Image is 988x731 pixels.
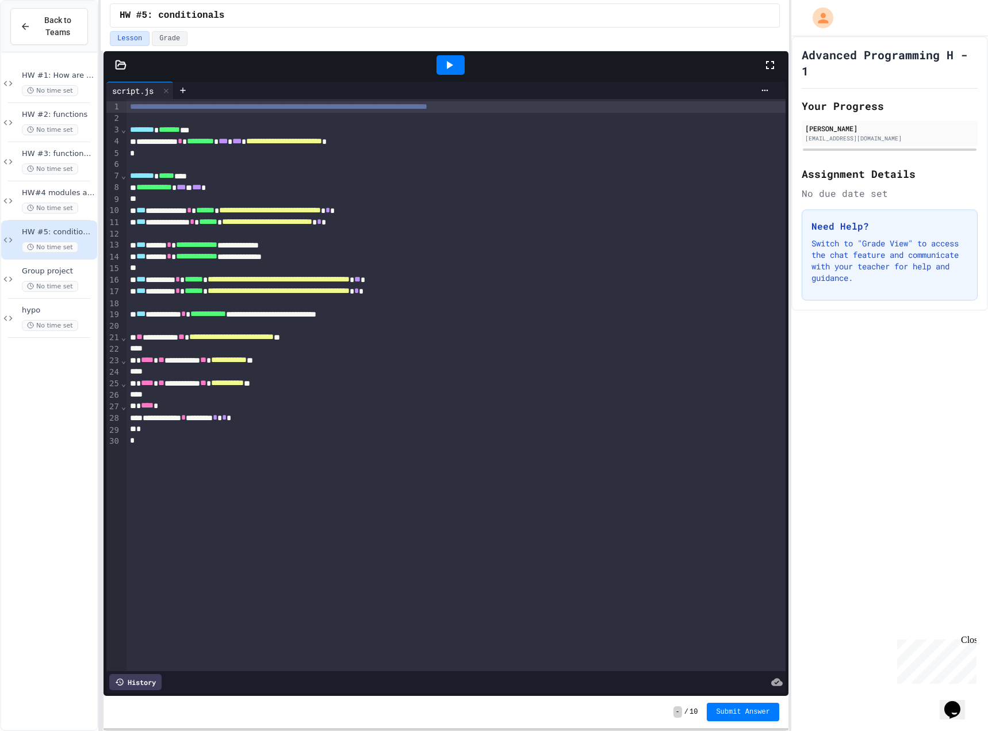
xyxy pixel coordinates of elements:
div: 15 [106,263,121,275]
span: Submit Answer [716,707,770,717]
div: Chat with us now!Close [5,5,79,73]
div: script.js [106,85,159,97]
div: 4 [106,136,121,147]
span: HW #5: conditionals [22,227,95,237]
div: History [109,674,162,690]
button: Submit Answer [707,703,779,721]
span: / [684,707,688,717]
span: No time set [22,124,78,135]
iframe: chat widget [893,635,976,684]
span: HW #5: conditionals [120,9,224,22]
div: 14 [106,252,121,263]
div: [EMAIL_ADDRESS][DOMAIN_NAME] [805,134,974,143]
div: 5 [106,148,121,159]
button: Back to Teams [10,8,88,45]
div: 17 [106,286,121,298]
h2: Your Progress [802,98,978,114]
div: 30 [106,436,121,447]
div: 20 [106,321,121,332]
span: No time set [22,281,78,292]
div: 28 [106,413,121,424]
div: 13 [106,239,121,251]
div: 8 [106,182,121,193]
span: Fold line [121,356,127,365]
span: hypo [22,306,95,315]
div: 27 [106,401,121,413]
div: 7 [106,170,121,182]
span: Group project [22,266,95,276]
div: 2 [106,113,121,124]
span: - [673,706,682,718]
div: 19 [106,309,121,321]
div: 22 [106,344,121,355]
div: 11 [106,217,121,229]
span: No time set [22,203,78,214]
div: 23 [106,355,121,367]
div: 29 [106,425,121,436]
div: 26 [106,390,121,401]
div: 16 [106,275,121,286]
span: Fold line [121,333,127,342]
div: 25 [106,378,121,390]
span: Fold line [121,171,127,180]
span: HW #1: How are you feeling? [22,71,95,81]
div: 3 [106,124,121,136]
div: 9 [106,194,121,205]
p: Switch to "Grade View" to access the chat feature and communicate with your teacher for help and ... [811,238,968,284]
span: Fold line [121,402,127,411]
span: No time set [22,320,78,331]
button: Grade [152,31,187,46]
div: script.js [106,82,174,99]
span: HW #3: functions with return [22,149,95,159]
div: 6 [106,159,121,170]
span: No time set [22,163,78,174]
span: Fold line [121,379,127,388]
div: 18 [106,298,121,310]
span: Back to Teams [37,14,78,39]
div: 10 [106,205,121,216]
span: No time set [22,242,78,253]
div: 12 [106,229,121,240]
span: 10 [690,707,698,717]
div: No due date set [802,186,978,200]
span: Fold line [121,125,127,134]
div: [PERSON_NAME] [805,123,974,134]
iframe: chat widget [940,685,976,719]
h2: Assignment Details [802,166,978,182]
span: HW #2: functions [22,110,95,120]
h1: Advanced Programming H - 1 [802,47,978,79]
div: 24 [106,367,121,378]
span: No time set [22,85,78,96]
div: My Account [801,5,836,31]
div: 1 [106,101,121,113]
h3: Need Help? [811,219,968,233]
button: Lesson [110,31,150,46]
div: 21 [106,332,121,344]
span: HW#4 modules and quadratic equation [22,188,95,198]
